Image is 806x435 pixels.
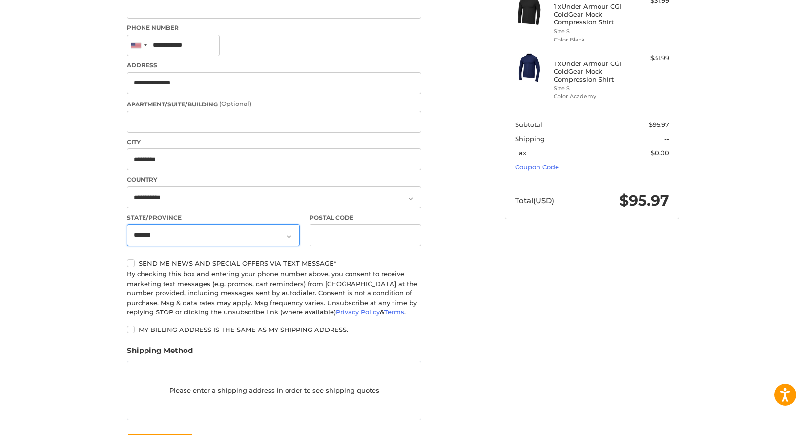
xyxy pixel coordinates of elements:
[127,175,421,184] label: Country
[515,163,559,171] a: Coupon Code
[127,259,421,267] label: Send me news and special offers via text message*
[554,92,628,101] li: Color Academy
[515,196,554,205] span: Total (USD)
[631,53,669,63] div: $31.99
[219,100,251,107] small: (Optional)
[127,138,421,146] label: City
[127,326,421,333] label: My billing address is the same as my shipping address.
[651,149,669,157] span: $0.00
[554,2,628,26] h4: 1 x Under Armour CGI ColdGear Mock Compression Shirt
[384,308,404,316] a: Terms
[336,308,380,316] a: Privacy Policy
[127,345,193,361] legend: Shipping Method
[515,135,545,143] span: Shipping
[649,121,669,128] span: $95.97
[127,61,421,70] label: Address
[554,36,628,44] li: Color Black
[127,269,421,317] div: By checking this box and entering your phone number above, you consent to receive marketing text ...
[620,191,669,209] span: $95.97
[554,27,628,36] li: Size S
[725,409,806,435] iframe: Google Customer Reviews
[127,35,150,56] div: United States: +1
[127,213,300,222] label: State/Province
[127,99,421,109] label: Apartment/Suite/Building
[127,23,421,32] label: Phone Number
[515,149,526,157] span: Tax
[554,60,628,83] h4: 1 x Under Armour CGI ColdGear Mock Compression Shirt
[554,84,628,93] li: Size S
[664,135,669,143] span: --
[515,121,542,128] span: Subtotal
[310,213,422,222] label: Postal Code
[127,381,421,400] p: Please enter a shipping address in order to see shipping quotes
